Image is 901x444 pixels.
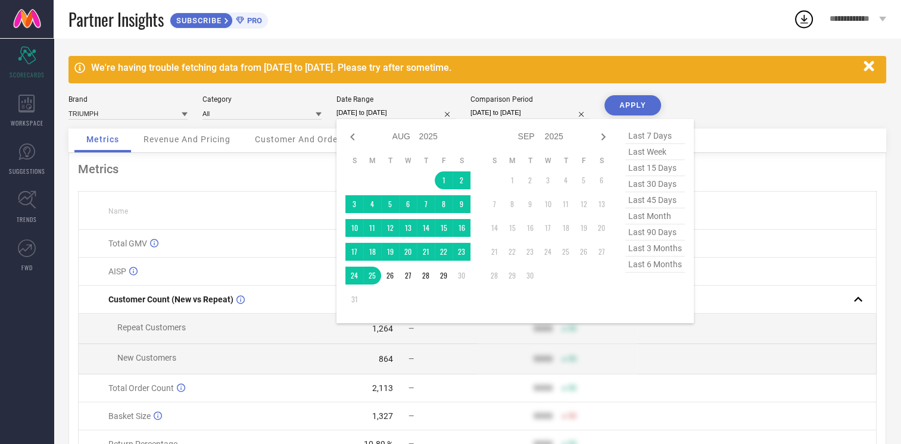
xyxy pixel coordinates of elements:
div: 1,264 [372,324,393,333]
span: — [409,355,414,363]
td: Thu Aug 21 2025 [417,243,435,261]
span: last 3 months [625,240,685,257]
td: Tue Sep 02 2025 [521,171,539,189]
div: 864 [379,354,393,364]
div: We're having trouble fetching data from [DATE] to [DATE]. Please try after sometime. [91,62,858,73]
td: Wed Sep 10 2025 [539,195,557,213]
div: 9999 [534,411,553,421]
th: Friday [575,156,593,165]
td: Sun Sep 28 2025 [485,267,503,284]
div: 1,327 [372,411,393,421]
td: Fri Sep 19 2025 [575,219,593,237]
span: TRENDS [17,215,37,224]
td: Mon Sep 29 2025 [503,267,521,284]
td: Thu Sep 11 2025 [557,195,575,213]
td: Sun Aug 17 2025 [345,243,363,261]
span: Basket Size [108,411,151,421]
th: Wednesday [539,156,557,165]
span: Name [108,207,128,215]
span: SCORECARDS [10,70,45,79]
td: Wed Sep 03 2025 [539,171,557,189]
td: Mon Sep 01 2025 [503,171,521,189]
td: Sat Aug 30 2025 [453,267,470,284]
td: Tue Aug 19 2025 [381,243,399,261]
td: Wed Aug 13 2025 [399,219,417,237]
span: last week [625,144,685,160]
td: Wed Aug 27 2025 [399,267,417,284]
td: Thu Sep 04 2025 [557,171,575,189]
td: Thu Aug 07 2025 [417,195,435,213]
td: Fri Aug 22 2025 [435,243,453,261]
div: 9999 [534,354,553,364]
td: Fri Aug 01 2025 [435,171,453,189]
span: — [409,412,414,420]
th: Wednesday [399,156,417,165]
td: Sun Sep 07 2025 [485,195,503,213]
span: Metrics [86,135,119,144]
div: Open download list [793,8,815,30]
td: Fri Sep 12 2025 [575,195,593,213]
td: Mon Aug 18 2025 [363,243,381,261]
span: 50 [568,412,576,420]
input: Select comparison period [470,107,590,119]
td: Fri Sep 05 2025 [575,171,593,189]
td: Wed Sep 17 2025 [539,219,557,237]
td: Sat Aug 16 2025 [453,219,470,237]
td: Mon Aug 04 2025 [363,195,381,213]
div: Category [202,95,322,104]
span: FWD [21,263,33,272]
div: Comparison Period [470,95,590,104]
th: Sunday [485,156,503,165]
td: Fri Aug 29 2025 [435,267,453,284]
input: Select date range [336,107,456,119]
button: APPLY [604,95,661,115]
td: Tue Aug 26 2025 [381,267,399,284]
td: Sat Sep 20 2025 [593,219,610,237]
td: Tue Sep 16 2025 [521,219,539,237]
div: Date Range [336,95,456,104]
div: Brand [68,95,188,104]
td: Fri Aug 15 2025 [435,219,453,237]
td: Mon Aug 11 2025 [363,219,381,237]
div: Next month [596,130,610,144]
th: Friday [435,156,453,165]
th: Monday [503,156,521,165]
span: Customer Count (New vs Repeat) [108,295,233,304]
td: Wed Aug 06 2025 [399,195,417,213]
span: Partner Insights [68,7,164,32]
td: Sat Aug 02 2025 [453,171,470,189]
span: SUGGESTIONS [9,167,45,176]
span: Customer And Orders [255,135,346,144]
td: Sun Aug 10 2025 [345,219,363,237]
div: Metrics [78,162,877,176]
span: last 30 days [625,176,685,192]
th: Saturday [453,156,470,165]
span: 50 [568,355,576,363]
span: Total Order Count [108,383,174,393]
span: SUBSCRIBE [170,16,225,25]
td: Fri Aug 08 2025 [435,195,453,213]
td: Sat Aug 23 2025 [453,243,470,261]
th: Sunday [345,156,363,165]
td: Sun Aug 03 2025 [345,195,363,213]
td: Mon Aug 25 2025 [363,267,381,284]
span: New Customers [117,353,176,362]
a: SUBSCRIBEPRO [170,10,268,29]
span: last month [625,208,685,224]
td: Thu Aug 14 2025 [417,219,435,237]
th: Tuesday [521,156,539,165]
span: PRO [244,16,262,25]
span: last 45 days [625,192,685,208]
span: WORKSPACE [11,118,43,127]
span: last 6 months [625,257,685,273]
span: Revenue And Pricing [144,135,230,144]
span: AISP [108,267,126,276]
div: 9999 [534,324,553,333]
td: Tue Sep 23 2025 [521,243,539,261]
td: Sat Sep 13 2025 [593,195,610,213]
th: Thursday [557,156,575,165]
span: — [409,324,414,333]
div: 9999 [534,383,553,393]
td: Tue Sep 09 2025 [521,195,539,213]
span: 50 [568,384,576,392]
